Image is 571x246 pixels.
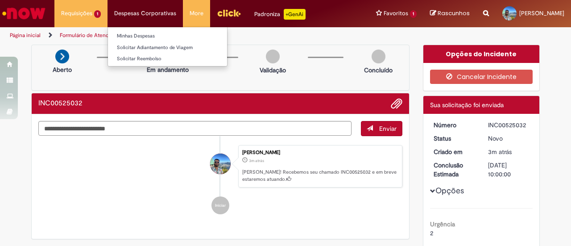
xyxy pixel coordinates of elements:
[379,125,397,133] span: Enviar
[430,101,504,109] span: Sua solicitação foi enviada
[427,147,482,156] dt: Criado em
[55,50,69,63] img: arrow-next.png
[260,66,286,75] p: Validação
[372,50,385,63] img: img-circle-grey.png
[430,70,533,84] button: Cancelar Incidente
[38,145,402,188] li: Anderson Manoel Da Silva
[488,121,530,129] div: INC00525032
[488,148,512,156] time: 27/09/2025 19:38:09
[108,27,228,67] ul: Despesas Corporativas
[242,169,397,183] p: [PERSON_NAME]! Recebemos seu chamado INC00525032 e em breve estaremos atuando.
[427,134,482,143] dt: Status
[53,65,72,74] p: Aberto
[38,136,402,224] ul: Histórico de tíquete
[364,66,393,75] p: Concluído
[284,9,306,20] p: +GenAi
[438,9,470,17] span: Rascunhos
[384,9,408,18] span: Favoritos
[94,10,101,18] span: 1
[410,10,417,18] span: 1
[430,220,455,228] b: Urgência
[361,121,402,136] button: Enviar
[427,121,482,129] dt: Número
[210,154,231,174] div: Anderson Manoel Da Silva
[190,9,203,18] span: More
[108,31,227,41] a: Minhas Despesas
[7,27,374,44] ul: Trilhas de página
[519,9,564,17] span: [PERSON_NAME]
[427,161,482,179] dt: Conclusão Estimada
[38,100,83,108] h2: INC00525032 Histórico de tíquete
[391,98,402,109] button: Adicionar anexos
[108,54,227,64] a: Solicitar Reembolso
[488,161,530,179] div: [DATE] 10:00:00
[1,4,47,22] img: ServiceNow
[423,45,540,63] div: Opções do Incidente
[147,65,189,74] p: Em andamento
[430,229,433,237] span: 2
[249,158,264,163] time: 27/09/2025 19:38:09
[108,43,227,53] a: Solicitar Adiantamento de Viagem
[60,32,126,39] a: Formulário de Atendimento
[38,121,352,136] textarea: Digite sua mensagem aqui...
[10,32,41,39] a: Página inicial
[430,9,470,18] a: Rascunhos
[266,50,280,63] img: img-circle-grey.png
[114,9,176,18] span: Despesas Corporativas
[488,148,512,156] span: 3m atrás
[249,158,264,163] span: 3m atrás
[488,134,530,143] div: Novo
[242,150,397,155] div: [PERSON_NAME]
[61,9,92,18] span: Requisições
[254,9,306,20] div: Padroniza
[488,147,530,156] div: 27/09/2025 19:38:09
[217,6,241,20] img: click_logo_yellow_360x200.png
